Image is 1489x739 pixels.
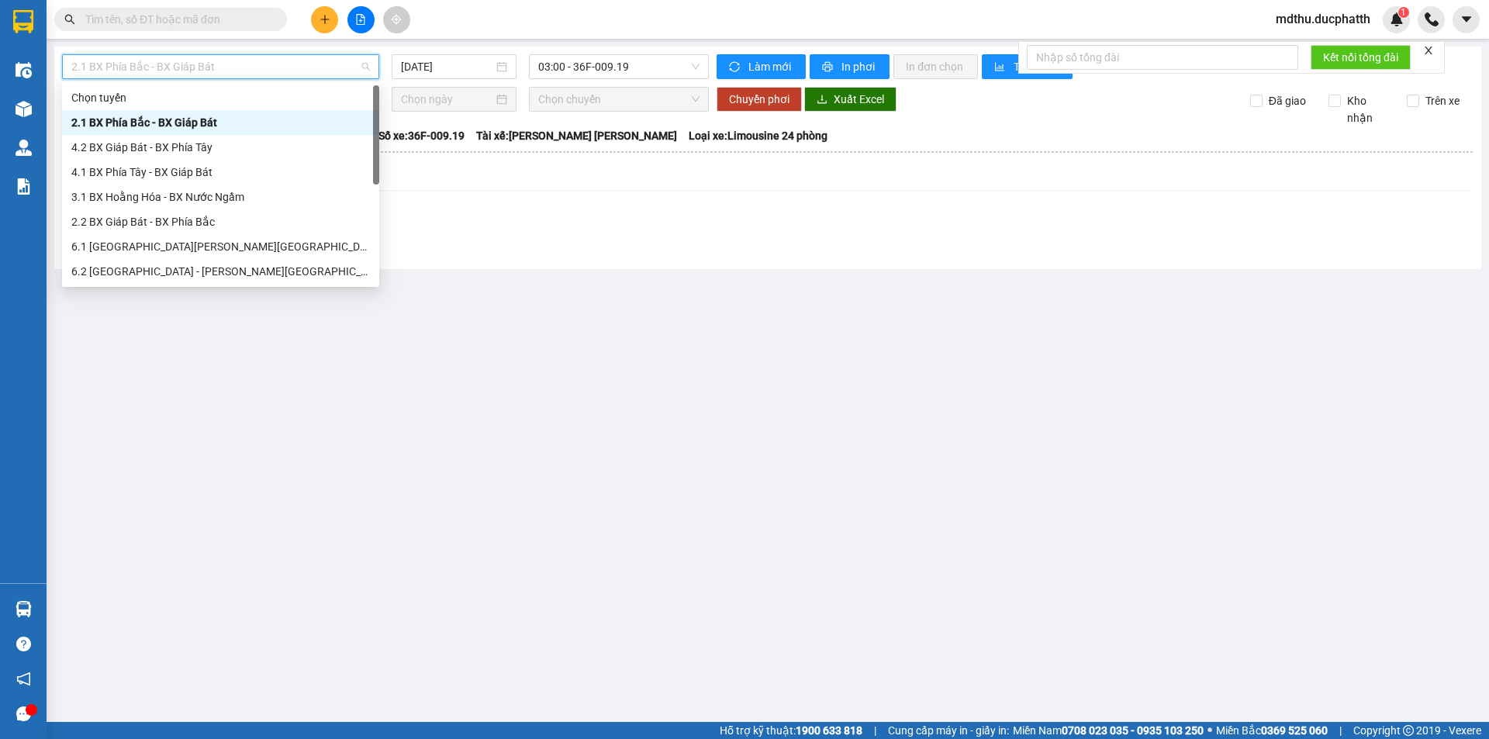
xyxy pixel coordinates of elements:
[71,188,370,205] div: 3.1 BX Hoằng Hóa - BX Nước Ngầm
[804,87,897,112] button: downloadXuất Excel
[841,58,877,75] span: In phơi
[16,601,32,617] img: warehouse-icon
[1311,45,1411,70] button: Kết nối tổng đài
[62,259,379,284] div: 6.2 Hà Nội - Thanh Hóa
[71,55,370,78] span: 2.1 BX Phía Bắc - BX Giáp Bát
[401,58,493,75] input: 15/09/2025
[1216,722,1328,739] span: Miền Bắc
[71,213,370,230] div: 2.2 BX Giáp Bát - BX Phía Bắc
[378,127,465,144] span: Số xe: 36F-009.19
[355,14,366,25] span: file-add
[71,164,370,181] div: 4.1 BX Phía Tây - BX Giáp Bát
[320,14,330,25] span: plus
[1013,722,1204,739] span: Miền Nam
[1460,12,1473,26] span: caret-down
[62,160,379,185] div: 4.1 BX Phía Tây - BX Giáp Bát
[1419,92,1466,109] span: Trên xe
[347,6,375,33] button: file-add
[729,61,742,74] span: sync
[1403,725,1414,736] span: copyright
[62,135,379,160] div: 4.2 BX Giáp Bát - BX Phía Tây
[62,110,379,135] div: 2.1 BX Phía Bắc - BX Giáp Bát
[810,54,890,79] button: printerIn phơi
[71,263,370,280] div: 6.2 [GEOGRAPHIC_DATA] - [PERSON_NAME][GEOGRAPHIC_DATA][PERSON_NAME]
[16,706,31,721] span: message
[71,238,370,255] div: 6.1 [GEOGRAPHIC_DATA][PERSON_NAME][GEOGRAPHIC_DATA]
[748,58,793,75] span: Làm mới
[16,178,32,195] img: solution-icon
[383,6,410,33] button: aim
[982,54,1073,79] button: bar-chartThống kê
[1401,7,1406,18] span: 1
[391,14,402,25] span: aim
[71,114,370,131] div: 2.1 BX Phía Bắc - BX Giáp Bát
[717,87,802,112] button: Chuyển phơi
[62,234,379,259] div: 6.1 Thanh Hóa - Hà Nội
[888,722,1009,739] span: Cung cấp máy in - giấy in:
[1339,722,1342,739] span: |
[538,88,700,111] span: Chọn chuyến
[1027,45,1298,70] input: Nhập số tổng đài
[62,185,379,209] div: 3.1 BX Hoằng Hóa - BX Nước Ngầm
[1390,12,1404,26] img: icon-new-feature
[1323,49,1398,66] span: Kết nối tổng đài
[1263,9,1383,29] span: mdthu.ducphatth
[1425,12,1439,26] img: phone-icon
[16,637,31,651] span: question-circle
[1453,6,1480,33] button: caret-down
[16,62,32,78] img: warehouse-icon
[62,209,379,234] div: 2.2 BX Giáp Bát - BX Phía Bắc
[13,10,33,33] img: logo-vxr
[1261,724,1328,737] strong: 0369 525 060
[476,127,677,144] span: Tài xế: [PERSON_NAME] [PERSON_NAME]
[689,127,827,144] span: Loại xe: Limousine 24 phòng
[1341,92,1395,126] span: Kho nhận
[16,140,32,156] img: warehouse-icon
[1398,7,1409,18] sup: 1
[1207,727,1212,734] span: ⚪️
[1423,45,1434,56] span: close
[1062,724,1204,737] strong: 0708 023 035 - 0935 103 250
[62,85,379,110] div: Chọn tuyến
[401,91,493,108] input: Chọn ngày
[717,54,806,79] button: syncLàm mới
[893,54,978,79] button: In đơn chọn
[796,724,862,737] strong: 1900 633 818
[16,101,32,117] img: warehouse-icon
[85,11,268,28] input: Tìm tên, số ĐT hoặc mã đơn
[874,722,876,739] span: |
[822,61,835,74] span: printer
[64,14,75,25] span: search
[994,61,1007,74] span: bar-chart
[311,6,338,33] button: plus
[1263,92,1312,109] span: Đã giao
[720,722,862,739] span: Hỗ trợ kỹ thuật:
[538,55,700,78] span: 03:00 - 36F-009.19
[71,89,370,106] div: Chọn tuyến
[71,139,370,156] div: 4.2 BX Giáp Bát - BX Phía Tây
[16,672,31,686] span: notification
